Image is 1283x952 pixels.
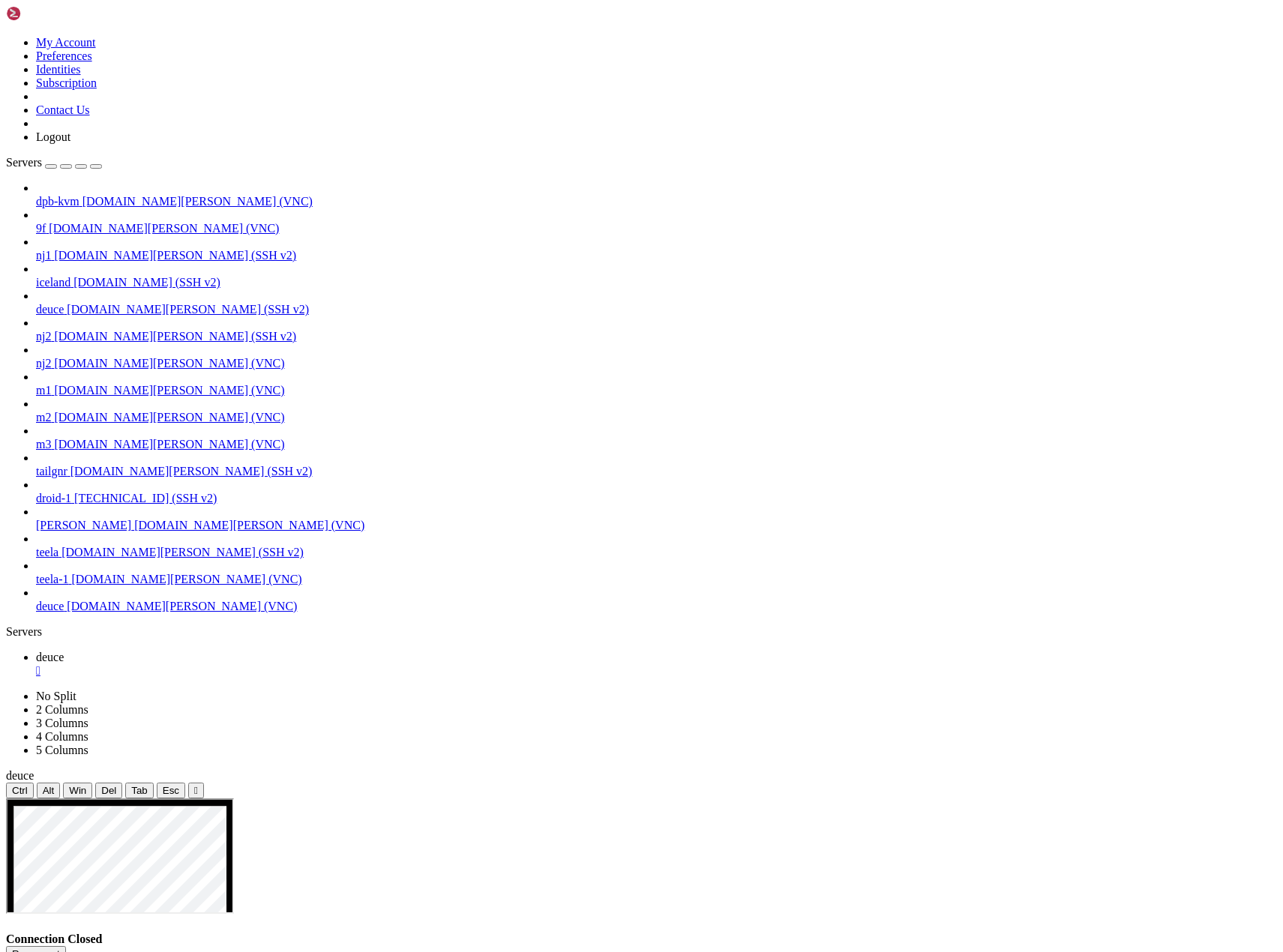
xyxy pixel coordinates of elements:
[125,783,154,798] button: Tab
[36,330,51,343] span: nj2
[36,384,51,397] span: m1
[101,785,116,796] span: Del
[12,785,28,796] span: Ctrl
[6,625,1277,639] div: Servers
[69,785,86,796] span: Win
[82,195,313,208] span: [DOMAIN_NAME][PERSON_NAME] (VNC)
[36,664,1277,678] a: 
[6,769,34,782] span: deuce
[54,330,296,343] span: [DOMAIN_NAME][PERSON_NAME] (SSH v2)
[36,600,64,612] span: deuce
[194,785,198,796] div: 
[36,343,1277,370] li: nj2 [DOMAIN_NAME][PERSON_NAME] (VNC)
[6,933,102,945] span: Connection Closed
[43,785,55,796] span: Alt
[36,492,1277,505] a: droid-1 [TECHNICAL_ID] (SSH v2)
[36,651,64,663] span: deuce
[54,249,296,262] span: [DOMAIN_NAME][PERSON_NAME] (SSH v2)
[36,330,1277,343] a: nj2 [DOMAIN_NAME][PERSON_NAME] (SSH v2)
[36,370,1277,397] li: m1 [DOMAIN_NAME][PERSON_NAME] (VNC)
[70,465,313,477] span: [DOMAIN_NAME][PERSON_NAME] (SSH v2)
[36,222,46,235] span: 9f
[36,492,71,504] span: droid-1
[36,49,92,62] a: Preferences
[36,451,1277,478] li: tailgnr [DOMAIN_NAME][PERSON_NAME] (SSH v2)
[54,384,284,397] span: [DOMAIN_NAME][PERSON_NAME] (VNC)
[95,783,122,798] button: Del
[134,519,364,531] span: [DOMAIN_NAME][PERSON_NAME] (VNC)
[36,195,79,208] span: dpb-kvm
[36,465,67,477] span: tailgnr
[6,6,92,21] img: Shellngn
[36,519,131,531] span: [PERSON_NAME]
[6,156,102,169] a: Servers
[188,783,204,798] button: 
[36,249,1277,262] a: nj1 [DOMAIN_NAME][PERSON_NAME] (SSH v2)
[36,532,1277,559] li: teela [DOMAIN_NAME][PERSON_NAME] (SSH v2)
[36,195,1277,208] a: dpb-kvm [DOMAIN_NAME][PERSON_NAME] (VNC)
[163,785,179,796] span: Esc
[36,63,81,76] a: Identities
[36,303,64,316] span: deuce
[36,411,51,424] span: m2
[49,222,279,235] span: [DOMAIN_NAME][PERSON_NAME] (VNC)
[36,289,1277,316] li: deuce [DOMAIN_NAME][PERSON_NAME] (SSH v2)
[36,384,1277,397] a: m1 [DOMAIN_NAME][PERSON_NAME] (VNC)
[36,573,1277,586] a: teela-1 [DOMAIN_NAME][PERSON_NAME] (VNC)
[36,222,1277,235] a: 9f [DOMAIN_NAME][PERSON_NAME] (VNC)
[36,249,51,262] span: nj1
[36,478,1277,505] li: droid-1 [TECHNICAL_ID] (SSH v2)
[6,783,34,798] button: Ctrl
[36,465,1277,478] a: tailgnr [DOMAIN_NAME][PERSON_NAME] (SSH v2)
[63,783,92,798] button: Win
[36,651,1277,678] a: deuce
[36,36,96,49] a: My Account
[36,703,88,716] a: 2 Columns
[54,438,284,451] span: [DOMAIN_NAME][PERSON_NAME] (VNC)
[36,103,90,116] a: Contact Us
[36,717,88,729] a: 3 Columns
[74,492,217,504] span: [TECHNICAL_ID] (SSH v2)
[67,600,297,612] span: [DOMAIN_NAME][PERSON_NAME] (VNC)
[36,546,1277,559] a: teela [DOMAIN_NAME][PERSON_NAME] (SSH v2)
[36,586,1277,613] li: deuce [DOMAIN_NAME][PERSON_NAME] (VNC)
[36,573,69,585] span: teela-1
[36,181,1277,208] li: dpb-kvm [DOMAIN_NAME][PERSON_NAME] (VNC)
[36,690,76,702] a: No Split
[36,744,88,756] a: 5 Columns
[36,316,1277,343] li: nj2 [DOMAIN_NAME][PERSON_NAME] (SSH v2)
[36,424,1277,451] li: m3 [DOMAIN_NAME][PERSON_NAME] (VNC)
[36,546,58,558] span: teela
[61,546,304,558] span: [DOMAIN_NAME][PERSON_NAME] (SSH v2)
[36,357,1277,370] a: nj2 [DOMAIN_NAME][PERSON_NAME] (VNC)
[54,411,284,424] span: [DOMAIN_NAME][PERSON_NAME] (VNC)
[37,783,61,798] button: Alt
[36,357,51,370] span: nj2
[72,573,302,585] span: [DOMAIN_NAME][PERSON_NAME] (VNC)
[73,276,220,289] span: [DOMAIN_NAME] (SSH v2)
[36,438,51,451] span: m3
[36,438,1277,451] a: m3 [DOMAIN_NAME][PERSON_NAME] (VNC)
[67,303,309,316] span: [DOMAIN_NAME][PERSON_NAME] (SSH v2)
[36,76,97,89] a: Subscription
[54,357,284,370] span: [DOMAIN_NAME][PERSON_NAME] (VNC)
[36,208,1277,235] li: 9f [DOMAIN_NAME][PERSON_NAME] (VNC)
[36,276,1277,289] a: iceland [DOMAIN_NAME] (SSH v2)
[36,505,1277,532] li: [PERSON_NAME] [DOMAIN_NAME][PERSON_NAME] (VNC)
[36,303,1277,316] a: deuce [DOMAIN_NAME][PERSON_NAME] (SSH v2)
[36,730,88,743] a: 4 Columns
[36,262,1277,289] li: iceland [DOMAIN_NAME] (SSH v2)
[36,519,1277,532] a: [PERSON_NAME] [DOMAIN_NAME][PERSON_NAME] (VNC)
[36,130,70,143] a: Logout
[36,600,1277,613] a: deuce [DOMAIN_NAME][PERSON_NAME] (VNC)
[6,156,42,169] span: Servers
[36,559,1277,586] li: teela-1 [DOMAIN_NAME][PERSON_NAME] (VNC)
[157,783,185,798] button: Esc
[36,397,1277,424] li: m2 [DOMAIN_NAME][PERSON_NAME] (VNC)
[36,276,70,289] span: iceland
[36,235,1277,262] li: nj1 [DOMAIN_NAME][PERSON_NAME] (SSH v2)
[36,411,1277,424] a: m2 [DOMAIN_NAME][PERSON_NAME] (VNC)
[131,785,148,796] span: Tab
